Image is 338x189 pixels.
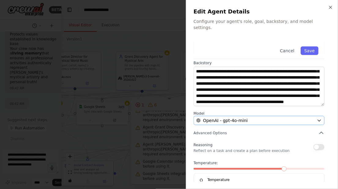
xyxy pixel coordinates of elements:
span: OpenAI - gpt-4o-mini [203,117,248,124]
p: Reflect on a task and create a plan before execution [194,148,290,153]
p: Configure your agent's role, goal, backstory, and model settings. [194,18,331,31]
label: Backstory [194,61,325,65]
span: Temperature: [194,161,218,165]
button: Save [301,46,318,55]
h2: Edit Agent Details [194,7,331,16]
span: Reasoning [194,143,213,147]
button: Cancel [276,46,298,55]
button: OpenAI - gpt-4o-mini [194,116,325,125]
label: Model [194,111,325,116]
button: Advanced Options [194,130,325,136]
h5: Temperature [199,177,319,182]
span: Advanced Options [194,131,227,135]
